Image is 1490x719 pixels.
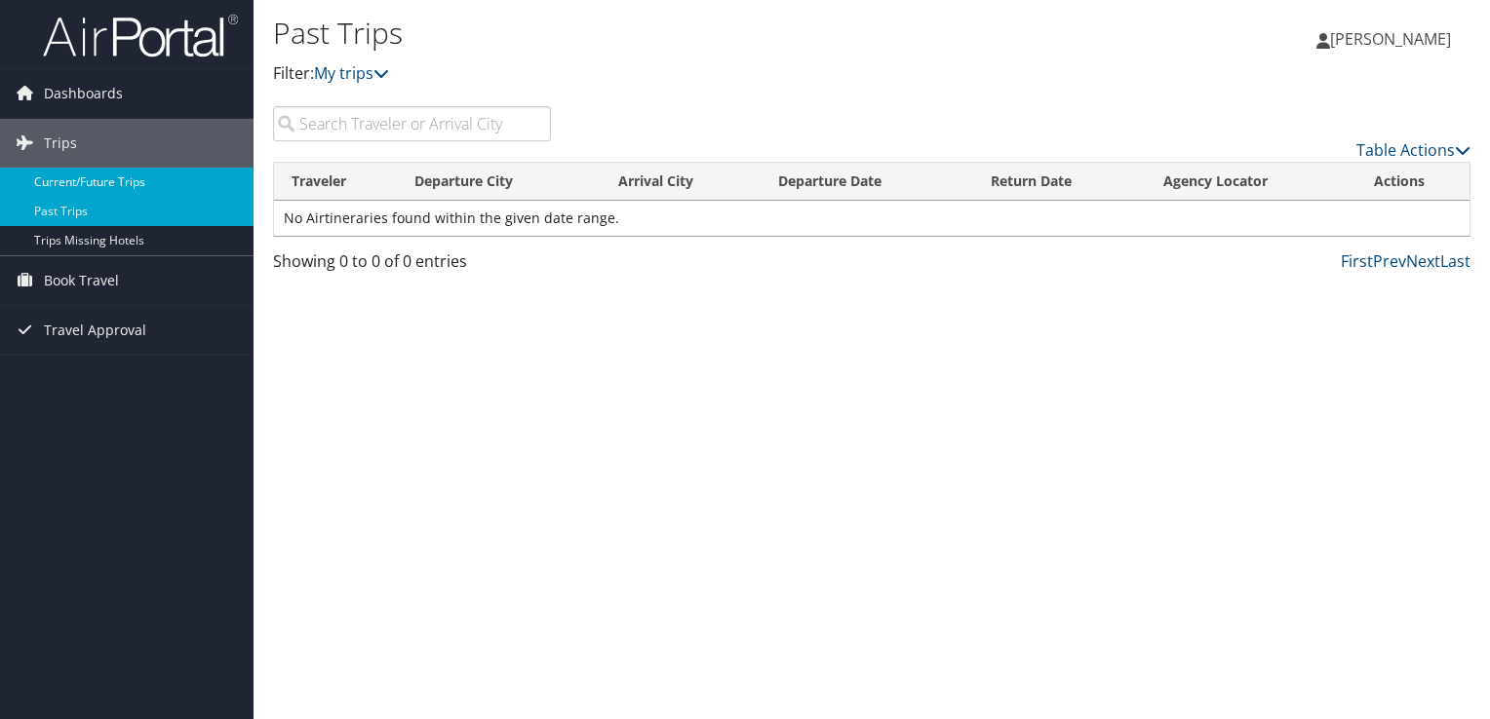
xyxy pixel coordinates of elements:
[1440,250,1470,272] a: Last
[44,306,146,355] span: Travel Approval
[1316,10,1470,68] a: [PERSON_NAME]
[761,163,974,201] th: Departure Date: activate to sort column ascending
[397,163,601,201] th: Departure City: activate to sort column ascending
[601,163,761,201] th: Arrival City: activate to sort column ascending
[1356,139,1470,161] a: Table Actions
[1146,163,1356,201] th: Agency Locator: activate to sort column ascending
[1356,163,1470,201] th: Actions
[1406,250,1440,272] a: Next
[1341,250,1373,272] a: First
[314,62,389,84] a: My trips
[274,201,1470,236] td: No Airtineraries found within the given date range.
[44,69,123,118] span: Dashboards
[273,106,551,141] input: Search Traveler or Arrival City
[43,13,238,58] img: airportal-logo.png
[1330,28,1451,50] span: [PERSON_NAME]
[274,163,397,201] th: Traveler: activate to sort column ascending
[1373,250,1406,272] a: Prev
[44,256,119,305] span: Book Travel
[44,119,77,168] span: Trips
[273,61,1072,87] p: Filter:
[273,249,551,283] div: Showing 0 to 0 of 0 entries
[273,13,1072,54] h1: Past Trips
[973,163,1145,201] th: Return Date: activate to sort column ascending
